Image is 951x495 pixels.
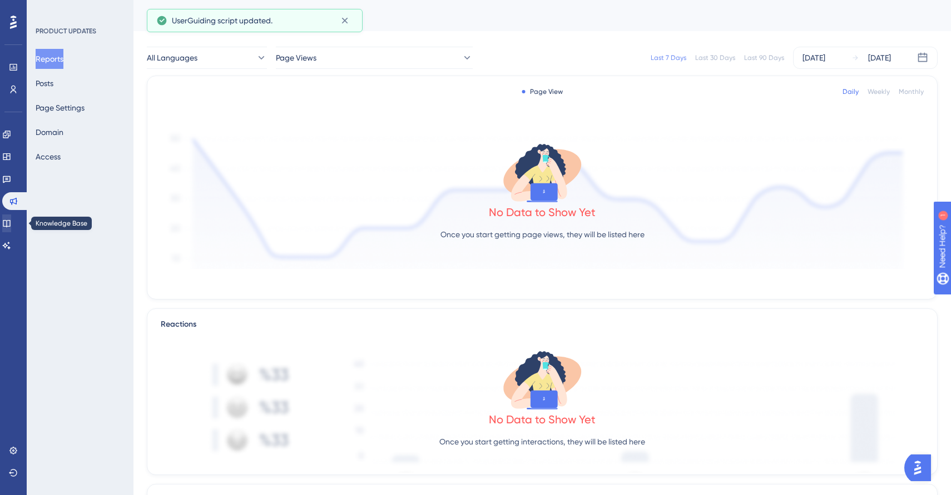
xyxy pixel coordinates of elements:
[36,27,96,36] div: PRODUCT UPDATES
[868,87,890,96] div: Weekly
[899,87,924,96] div: Monthly
[147,8,910,23] div: Reports
[172,14,273,27] span: UserGuiding script updated.
[147,47,267,69] button: All Languages
[440,228,645,241] p: Once you start getting page views, they will be listed here
[276,47,473,69] button: Page Views
[161,318,924,331] div: Reactions
[147,51,197,64] span: All Languages
[843,87,859,96] div: Daily
[36,73,53,93] button: Posts
[36,98,85,118] button: Page Settings
[36,122,63,142] button: Domain
[26,3,70,16] span: Need Help?
[489,204,596,220] div: No Data to Show Yet
[695,53,735,62] div: Last 30 Days
[36,49,63,69] button: Reports
[36,147,61,167] button: Access
[77,6,81,14] div: 1
[489,412,596,427] div: No Data to Show Yet
[522,87,563,96] div: Page View
[868,51,891,64] div: [DATE]
[904,451,938,484] iframe: UserGuiding AI Assistant Launcher
[744,53,784,62] div: Last 90 Days
[276,51,316,64] span: Page Views
[803,51,825,64] div: [DATE]
[651,53,686,62] div: Last 7 Days
[439,435,645,448] p: Once you start getting interactions, they will be listed here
